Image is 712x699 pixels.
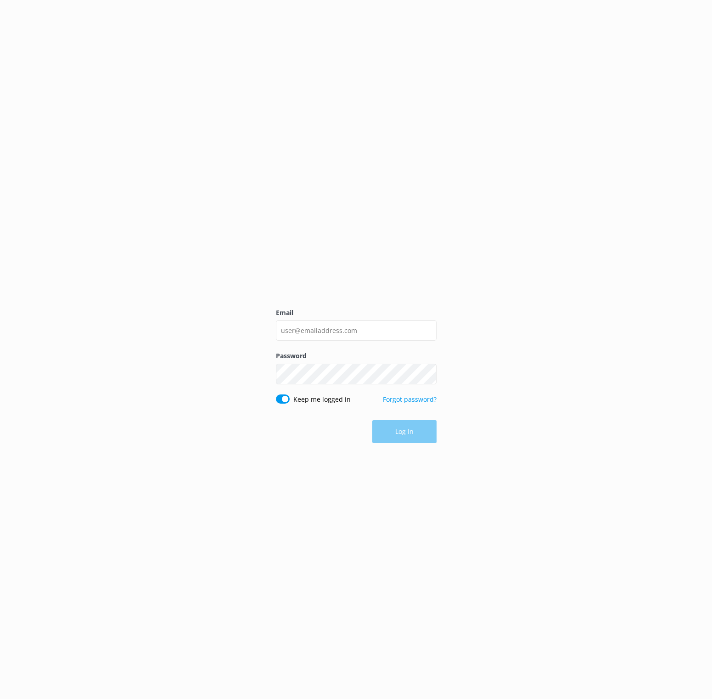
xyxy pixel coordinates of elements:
[418,365,437,383] button: Show password
[276,320,437,341] input: user@emailaddress.com
[276,308,437,318] label: Email
[293,394,351,405] label: Keep me logged in
[383,395,437,404] a: Forgot password?
[276,351,437,361] label: Password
